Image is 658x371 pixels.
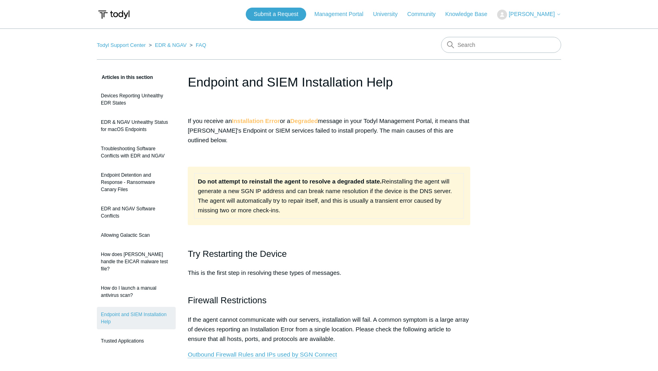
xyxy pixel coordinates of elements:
[188,351,337,358] a: Outbound Firewall Rules and IPs used by SGN Connect
[188,315,470,344] p: If the agent cannot communicate with our servers, installation will fail. A common symptom is a l...
[196,42,206,48] a: FAQ
[97,7,131,22] img: Todyl Support Center Help Center home page
[97,42,146,48] a: Todyl Support Center
[407,10,444,18] a: Community
[97,307,176,329] a: Endpoint and SIEM Installation Help
[188,247,470,261] h2: Try Restarting the Device
[97,201,176,224] a: EDR and NGAV Software Conflicts
[97,167,176,197] a: Endpoint Detention and Response - Ransomware Canary Files
[97,115,176,137] a: EDR & NGAV Unhealthy Status for macOS Endpoints
[97,141,176,163] a: Troubleshooting Software Conflicts with EDR and NGAV
[373,10,405,18] a: University
[232,117,280,124] strong: Installation Error
[147,42,188,48] li: EDR & NGAV
[315,10,371,18] a: Management Portal
[97,75,153,80] span: Articles in this section
[97,280,176,303] a: How do I launch a manual antivirus scan?
[198,178,381,185] strong: Do not attempt to reinstall the agent to resolve a degraded state.
[97,42,147,48] li: Todyl Support Center
[97,247,176,276] a: How does [PERSON_NAME] handle the EICAR malware test file?
[195,173,464,219] td: Reinstalling the agent will generate a new SGN IP address and can break name resolution if the de...
[97,228,176,243] a: Allowing Galactic Scan
[155,42,187,48] a: EDR & NGAV
[188,73,470,92] h1: Endpoint and SIEM Installation Help
[246,8,306,21] a: Submit a Request
[188,42,206,48] li: FAQ
[497,10,561,20] button: [PERSON_NAME]
[97,333,176,349] a: Trusted Applications
[188,293,470,307] h2: Firewall Restrictions
[188,116,470,145] p: If you receive an or a message in your Todyl Management Portal, it means that [PERSON_NAME]'s End...
[509,11,555,17] span: [PERSON_NAME]
[441,37,561,53] input: Search
[97,88,176,111] a: Devices Reporting Unhealthy EDR States
[290,117,318,124] strong: Degraded
[188,268,470,287] p: This is the first step in resolving these types of messages.
[445,10,496,18] a: Knowledge Base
